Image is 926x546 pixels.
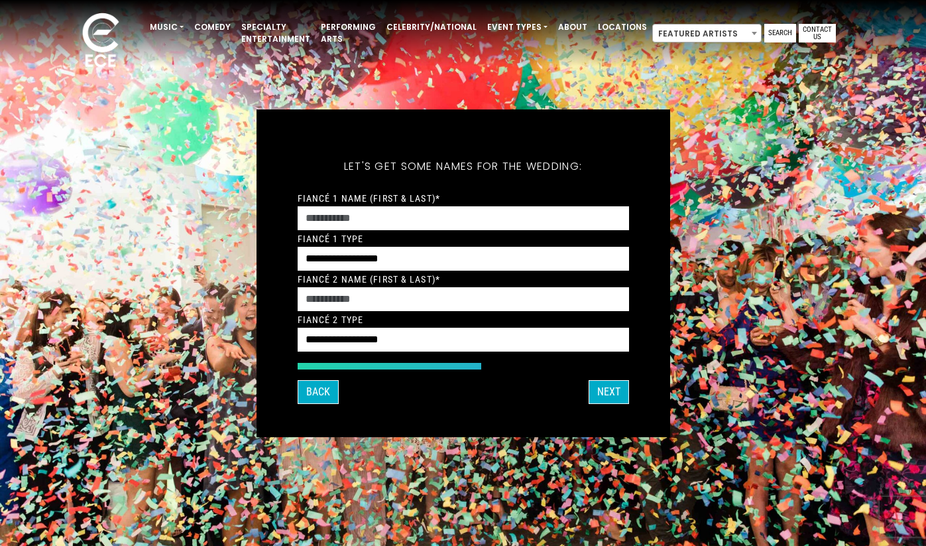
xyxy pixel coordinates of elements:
label: Fiancé 1 Name (First & Last)* [298,192,440,204]
a: Event Types [482,16,553,38]
a: Search [764,24,796,42]
span: Featured Artists [652,24,762,42]
span: Featured Artists [653,25,761,43]
a: Specialty Entertainment [236,16,316,50]
button: Next [589,380,629,404]
a: Locations [593,16,652,38]
label: Fiancé 1 Type [298,233,364,245]
a: Comedy [189,16,236,38]
a: Music [145,16,189,38]
h5: Let's get some names for the wedding: [298,143,629,190]
label: Fiancé 2 Name (First & Last)* [298,273,440,285]
a: About [553,16,593,38]
a: Celebrity/National [381,16,482,38]
button: Back [298,380,339,404]
a: Contact Us [799,24,836,42]
img: ece_new_logo_whitev2-1.png [68,9,134,74]
label: Fiancé 2 Type [298,314,364,326]
a: Performing Arts [316,16,381,50]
